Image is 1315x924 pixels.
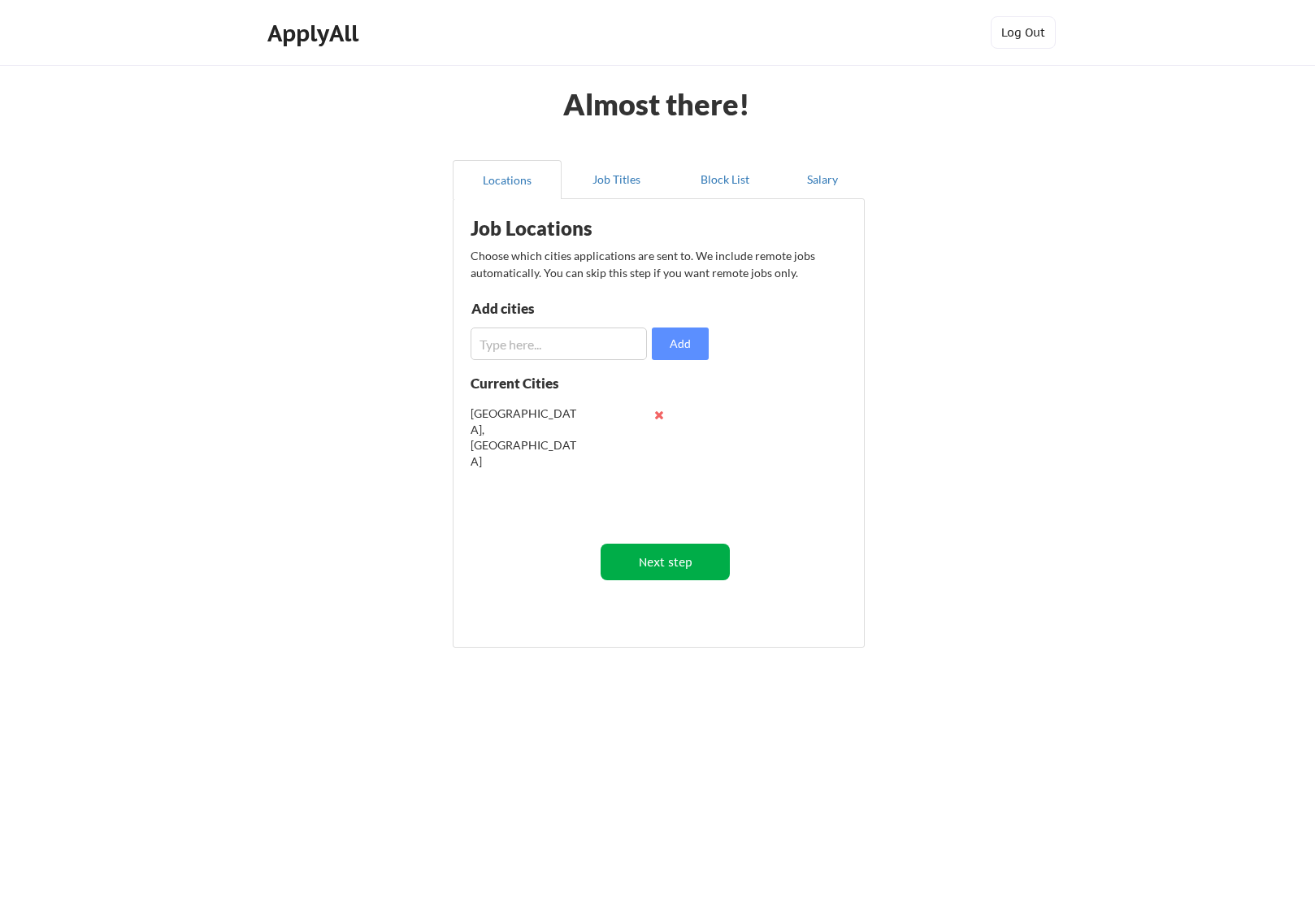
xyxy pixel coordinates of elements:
div: Current Cities [471,376,594,390]
div: [GEOGRAPHIC_DATA], [GEOGRAPHIC_DATA] [471,406,577,469]
div: Choose which cities applications are sent to. We include remote jobs automatically. You can skip ... [471,247,844,281]
button: Add [652,328,709,360]
button: Locations [453,160,562,199]
div: Job Locations [471,219,675,238]
button: Job Titles [562,160,671,199]
button: Next step [601,544,730,580]
button: Log Out [991,16,1056,49]
div: Almost there! [544,89,770,119]
button: Block List [671,160,779,199]
input: Type here... [471,328,647,360]
div: ApplyAll [267,20,363,47]
button: Salary [779,160,865,199]
div: Add cities [471,301,640,315]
